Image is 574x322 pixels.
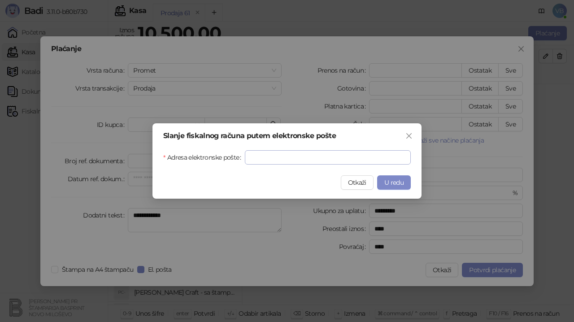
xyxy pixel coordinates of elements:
[245,150,411,165] input: Adresa elektronske pošte
[341,175,374,190] button: Otkaži
[163,150,245,165] label: Adresa elektronske pošte
[405,132,413,139] span: close
[402,129,416,143] button: Close
[163,132,411,139] div: Slanje fiskalnog računa putem elektronske pošte
[377,175,411,190] button: U redu
[384,178,404,187] span: U redu
[402,132,416,139] span: Zatvori
[348,178,366,187] span: Otkaži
